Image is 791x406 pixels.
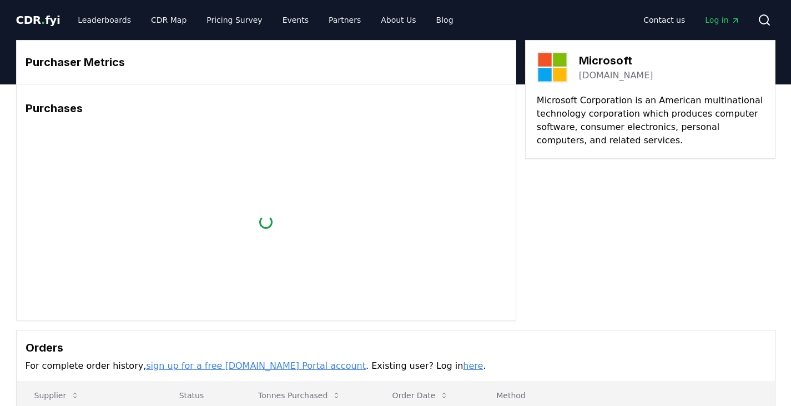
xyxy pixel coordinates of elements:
a: Events [274,10,318,30]
span: CDR fyi [16,13,61,27]
span: Log in [705,14,739,26]
a: Leaderboards [69,10,140,30]
h3: Purchases [26,100,507,117]
p: Microsoft Corporation is an American multinational technology corporation which produces computer... [537,94,764,147]
h3: Purchaser Metrics [26,54,507,71]
h3: Orders [26,339,766,356]
a: Log in [696,10,748,30]
a: sign up for a free [DOMAIN_NAME] Portal account [146,360,366,371]
a: Pricing Survey [198,10,271,30]
a: Blog [427,10,462,30]
p: Method [487,390,765,401]
nav: Main [69,10,462,30]
p: For complete order history, . Existing user? Log in . [26,359,766,373]
h3: Microsoft [579,52,653,69]
a: Contact us [634,10,694,30]
a: CDR.fyi [16,12,61,28]
a: About Us [372,10,425,30]
a: CDR Map [142,10,195,30]
a: here [463,360,483,371]
p: Status [170,390,231,401]
nav: Main [634,10,748,30]
a: Partners [320,10,370,30]
div: loading [259,214,273,229]
img: Microsoft-logo [537,52,568,83]
span: . [41,13,45,27]
a: [DOMAIN_NAME] [579,69,653,82]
